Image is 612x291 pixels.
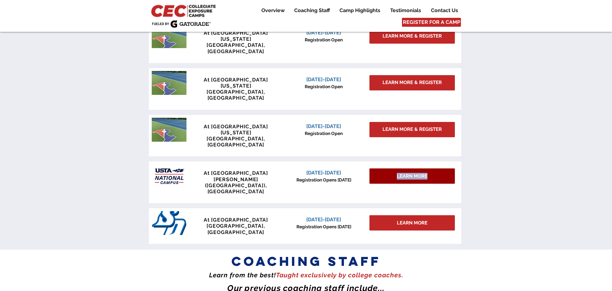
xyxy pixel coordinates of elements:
[291,7,333,14] p: Coaching Staff
[305,37,343,42] span: Registration Open
[204,124,268,136] span: At [GEOGRAPHIC_DATA][US_STATE]
[426,7,463,14] a: Contact Us
[305,131,343,136] span: Registration Open
[204,30,268,42] span: At [GEOGRAPHIC_DATA][US_STATE]
[305,84,343,89] span: Registration Open
[428,7,461,14] p: Contact Us
[207,42,265,54] span: [GEOGRAPHIC_DATA], [GEOGRAPHIC_DATA]
[402,18,461,27] a: REGISTER FOR A CAMP
[369,28,455,44] a: LEARN MORE & REGISTER
[205,176,267,195] span: [PERSON_NAME] ([GEOGRAPHIC_DATA]), [GEOGRAPHIC_DATA]
[258,7,288,14] p: Overview
[231,253,381,269] span: coaching staff
[152,118,186,142] img: penn tennis courts with logo.jpeg
[306,123,341,129] span: [DATE]-[DATE]
[152,20,211,28] img: Fueled by Gatorade.png
[152,71,186,95] img: penn tennis courts with logo.jpeg
[382,33,442,39] span: LEARN MORE & REGISTER
[150,3,219,18] img: CEC Logo Primary_edited.jpg
[204,170,268,176] span: At [GEOGRAPHIC_DATA]
[403,19,460,26] span: REGISTER FOR A CAMP
[369,215,455,231] div: LEARN MORE
[204,77,268,89] span: At [GEOGRAPHIC_DATA][US_STATE]
[207,136,265,148] span: [GEOGRAPHIC_DATA], [GEOGRAPHIC_DATA]
[369,75,455,90] a: LEARN MORE & REGISTER
[289,7,334,14] a: Coaching Staff
[152,211,186,235] img: San_Diego_Toreros_logo.png
[382,126,442,133] span: LEARN MORE & REGISTER
[276,271,403,279] span: Taught exclusively by college coaches​.
[369,168,455,184] div: LEARN MORE
[306,30,341,36] span: [DATE]-[DATE]
[382,79,442,86] span: LEARN MORE & REGISTER
[252,7,463,14] nav: Site
[152,24,186,48] img: penn tennis courts with logo.jpeg
[207,223,265,235] span: [GEOGRAPHIC_DATA], [GEOGRAPHIC_DATA]
[397,173,427,180] span: LEARN MORE
[296,177,351,182] span: Registration Opens [DATE]
[385,7,426,14] a: Testimonials
[397,220,427,226] span: LEARN MORE
[209,271,276,279] span: Learn from the best!
[306,170,341,176] span: [DATE]-[DATE]
[207,89,265,101] span: [GEOGRAPHIC_DATA], [GEOGRAPHIC_DATA]
[296,224,351,229] span: Registration Opens [DATE]
[369,122,455,137] a: LEARN MORE & REGISTER
[387,7,424,14] p: Testimonials
[306,216,341,223] span: [DATE]-[DATE]
[257,7,289,14] a: Overview
[204,217,268,223] span: At [GEOGRAPHIC_DATA]
[152,164,186,188] img: USTA Campus image_edited.jpg
[336,7,383,14] p: Camp Highlights
[335,7,385,14] a: Camp Highlights
[306,76,341,82] span: [DATE]-[DATE]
